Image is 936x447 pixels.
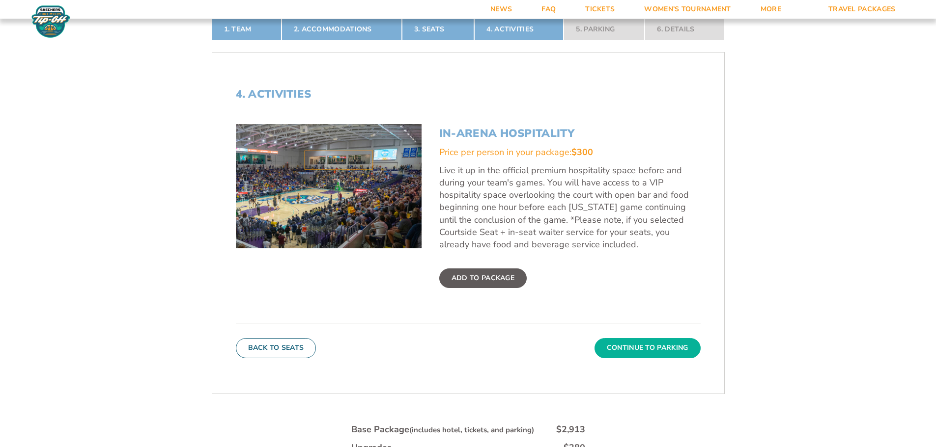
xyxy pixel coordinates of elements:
[439,164,701,251] p: Live it up in the official premium hospitality space before and during your team's games. You wil...
[571,146,593,158] span: $300
[29,5,72,38] img: Fort Myers Tip-Off
[402,19,474,40] a: 3. Seats
[212,19,282,40] a: 1. Team
[439,268,527,288] label: Add To Package
[236,88,701,101] h2: 4. Activities
[236,124,422,248] img: In-Arena Hospitality
[439,146,701,158] div: Price per person in your package:
[282,19,402,40] a: 2. Accommodations
[351,423,534,436] div: Base Package
[236,338,316,358] button: Back To Seats
[409,425,534,435] small: (includes hotel, tickets, and parking)
[595,338,701,358] button: Continue To Parking
[556,423,585,436] div: $2,913
[439,127,701,140] h3: In-Arena Hospitality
